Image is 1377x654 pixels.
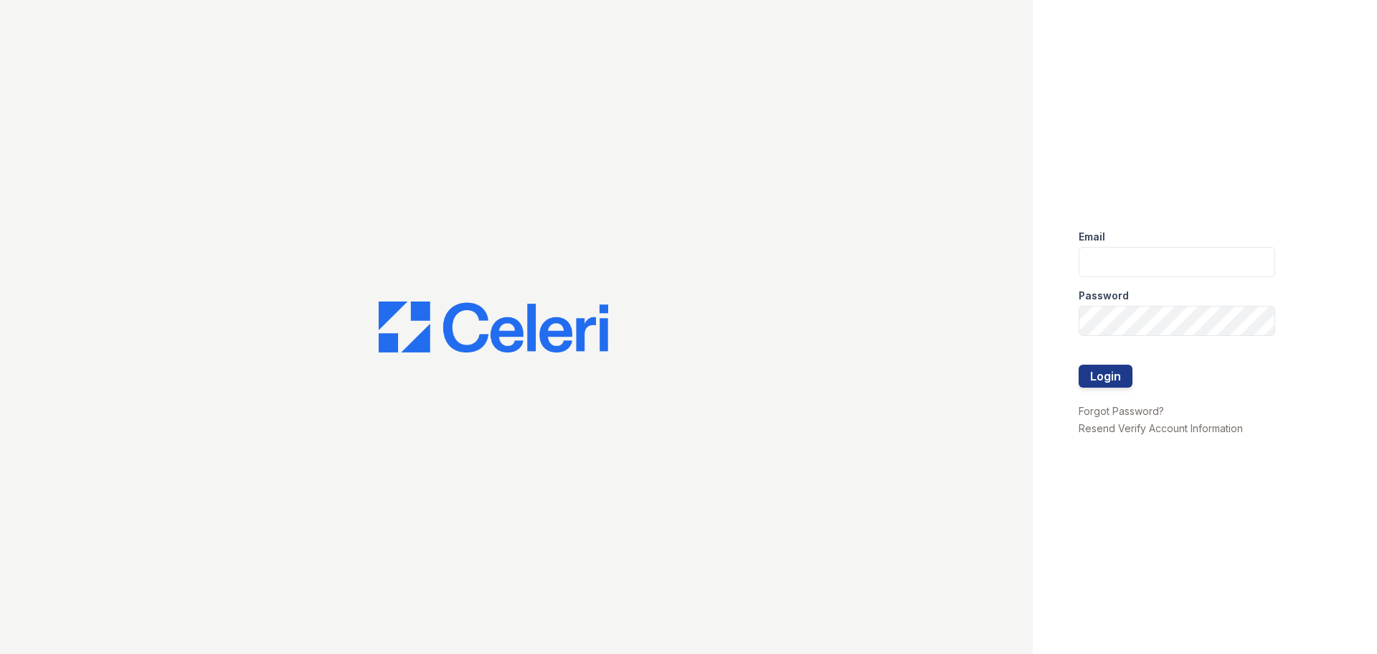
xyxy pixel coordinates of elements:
[1079,230,1105,244] label: Email
[1079,405,1164,417] a: Forgot Password?
[1079,365,1132,388] button: Login
[1079,289,1129,303] label: Password
[1079,422,1243,434] a: Resend Verify Account Information
[379,302,608,353] img: CE_Logo_Blue-a8612792a0a2168367f1c8372b55b34899dd931a85d93a1a3d3e32e68fde9ad4.png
